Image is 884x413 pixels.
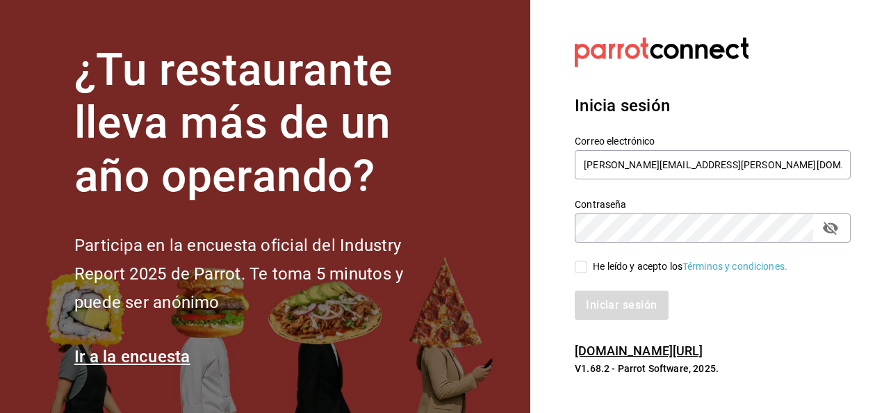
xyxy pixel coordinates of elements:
[682,261,787,272] a: Términos y condiciones.
[575,150,851,179] input: Ingresa tu correo electrónico
[74,347,190,366] a: Ir a la encuesta
[575,93,851,118] h3: Inicia sesión
[74,44,450,204] h1: ¿Tu restaurante lleva más de un año operando?
[575,136,851,145] label: Correo electrónico
[575,362,851,375] p: V1.68.2 - Parrot Software, 2025.
[575,199,851,209] label: Contraseña
[593,259,787,274] div: He leído y acepto los
[819,216,842,240] button: passwordField
[575,343,703,358] a: [DOMAIN_NAME][URL]
[74,232,450,316] h2: Participa en la encuesta oficial del Industry Report 2025 de Parrot. Te toma 5 minutos y puede se...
